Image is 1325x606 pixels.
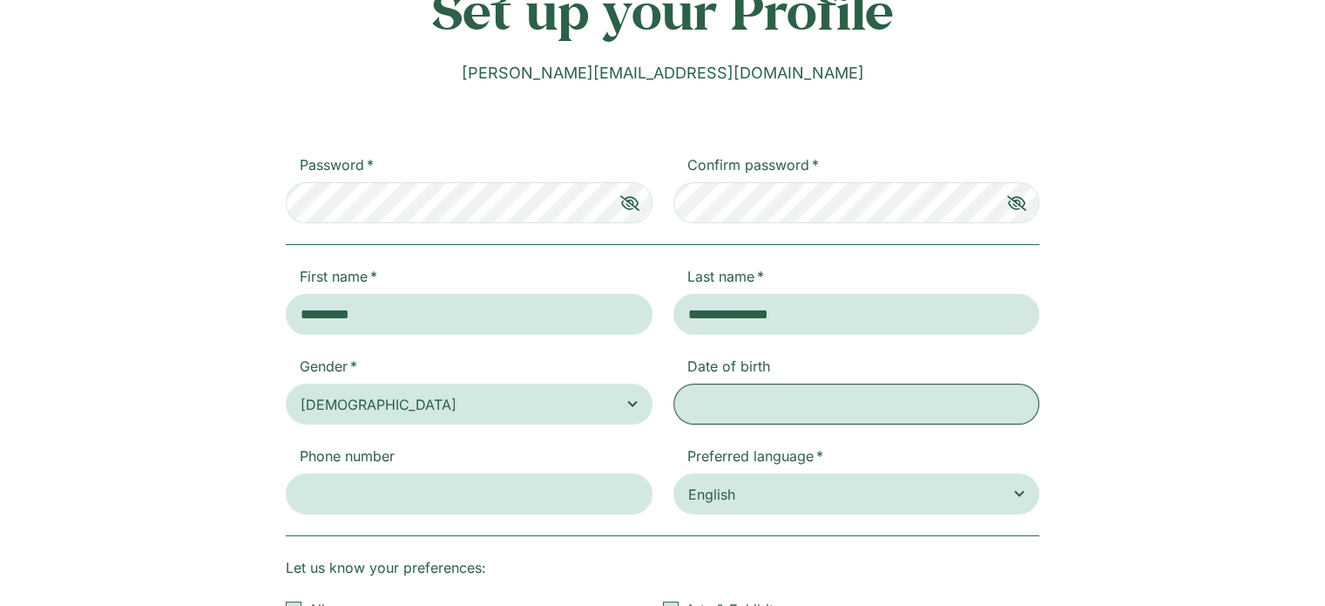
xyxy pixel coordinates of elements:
[301,392,638,417] span: Female
[286,61,1039,85] div: [PERSON_NAME][EMAIL_ADDRESS][DOMAIN_NAME]
[688,482,1025,507] span: English
[286,266,391,294] label: First name
[688,482,735,507] span: English
[673,154,833,182] label: Confirm password
[673,356,784,384] label: Date of birth
[673,446,837,473] label: Preferred language
[301,392,456,417] span: Female
[673,266,778,294] label: Last name
[286,154,388,182] label: Password
[286,446,409,473] label: Phone number
[286,557,486,599] label: Let us know your preferences:
[286,356,371,384] label: Gender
